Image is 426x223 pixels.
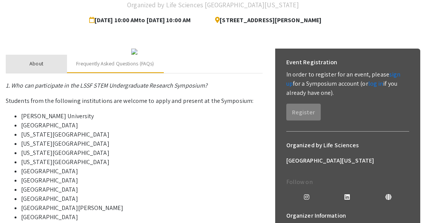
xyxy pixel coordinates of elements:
[286,55,338,70] h6: Event Registration
[286,70,401,88] a: sign up
[89,13,194,28] span: [DATE] 10:00 AM to [DATE] 10:00 AM
[76,60,154,68] div: Frequently Asked Questions (FAQs)
[286,177,409,187] p: Follow on
[131,49,137,55] img: 32153a09-f8cb-4114-bf27-cfb6bc84fc69.png
[29,60,43,68] div: About
[6,189,33,217] iframe: Chat
[21,185,263,194] li: [GEOGRAPHIC_DATA]
[21,148,263,158] li: [US_STATE][GEOGRAPHIC_DATA]
[21,203,263,213] li: [GEOGRAPHIC_DATA][PERSON_NAME]
[286,138,409,168] h6: Organized by Life Sciences [GEOGRAPHIC_DATA][US_STATE]
[286,104,321,120] button: Register
[368,80,384,88] a: log in
[209,13,322,28] span: [STREET_ADDRESS][PERSON_NAME]
[21,167,263,176] li: [GEOGRAPHIC_DATA]
[21,139,263,148] li: [US_STATE][GEOGRAPHIC_DATA]
[21,121,263,130] li: [GEOGRAPHIC_DATA]
[21,158,263,167] li: [US_STATE][GEOGRAPHIC_DATA]
[286,70,409,98] p: In order to register for an event, please for a Symposium account (or if you already have one).
[21,194,263,203] li: [GEOGRAPHIC_DATA]
[6,96,263,106] p: Students from the following institutions are welcome to apply and present at the Symposium:
[21,213,263,222] li: [GEOGRAPHIC_DATA]
[21,130,263,139] li: [US_STATE][GEOGRAPHIC_DATA]
[21,176,263,185] li: [GEOGRAPHIC_DATA]
[6,81,207,90] em: 1. Who can participate in the LSSF STEM Undergraduate Research Symposium?
[21,112,263,121] li: [PERSON_NAME] University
